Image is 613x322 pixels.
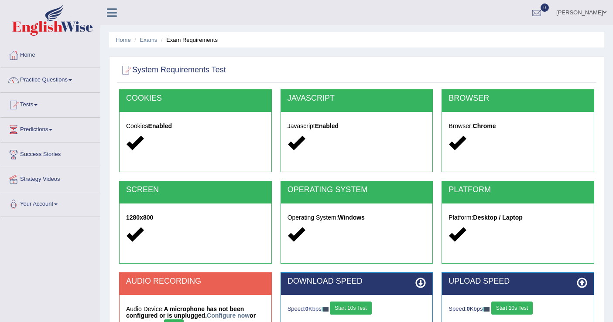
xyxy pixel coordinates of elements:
h5: Browser: [449,123,587,129]
img: ajax-loader-fb-connection.gif [483,307,490,312]
a: Tests [0,93,100,115]
div: Speed: Kbps [288,302,426,317]
strong: Enabled [315,122,339,129]
h5: Javascript [288,123,426,129]
strong: 0 [467,305,470,312]
strong: Chrome [473,122,496,129]
strong: 1280x800 [126,214,153,221]
h2: SCREEN [126,186,265,194]
a: Strategy Videos [0,167,100,189]
a: Success Stories [0,142,100,164]
li: Exam Requirements [159,36,218,44]
h2: BROWSER [449,94,587,103]
a: Predictions [0,118,100,139]
h2: UPLOAD SPEED [449,277,587,286]
h2: COOKIES [126,94,265,103]
h5: Platform: [449,214,587,221]
h2: DOWNLOAD SPEED [288,277,426,286]
h2: AUDIO RECORDING [126,277,265,286]
img: ajax-loader-fb-connection.gif [322,307,329,312]
span: 0 [541,3,549,12]
h2: OPERATING SYSTEM [288,186,426,194]
a: Practice Questions [0,68,100,90]
strong: Desktop / Laptop [473,214,523,221]
button: Start 10s Test [330,302,371,315]
h5: Operating System: [288,214,426,221]
strong: Windows [338,214,365,221]
a: Your Account [0,192,100,214]
a: Exams [140,37,158,43]
h2: JAVASCRIPT [288,94,426,103]
strong: 0 [305,305,308,312]
button: Start 10s Test [491,302,533,315]
h2: PLATFORM [449,186,587,194]
h5: Cookies [126,123,265,129]
strong: Enabled [148,122,172,129]
a: Configure now [207,312,250,319]
a: Home [0,43,100,65]
div: Speed: Kbps [449,302,587,317]
h2: System Requirements Test [119,64,226,77]
a: Home [116,37,131,43]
